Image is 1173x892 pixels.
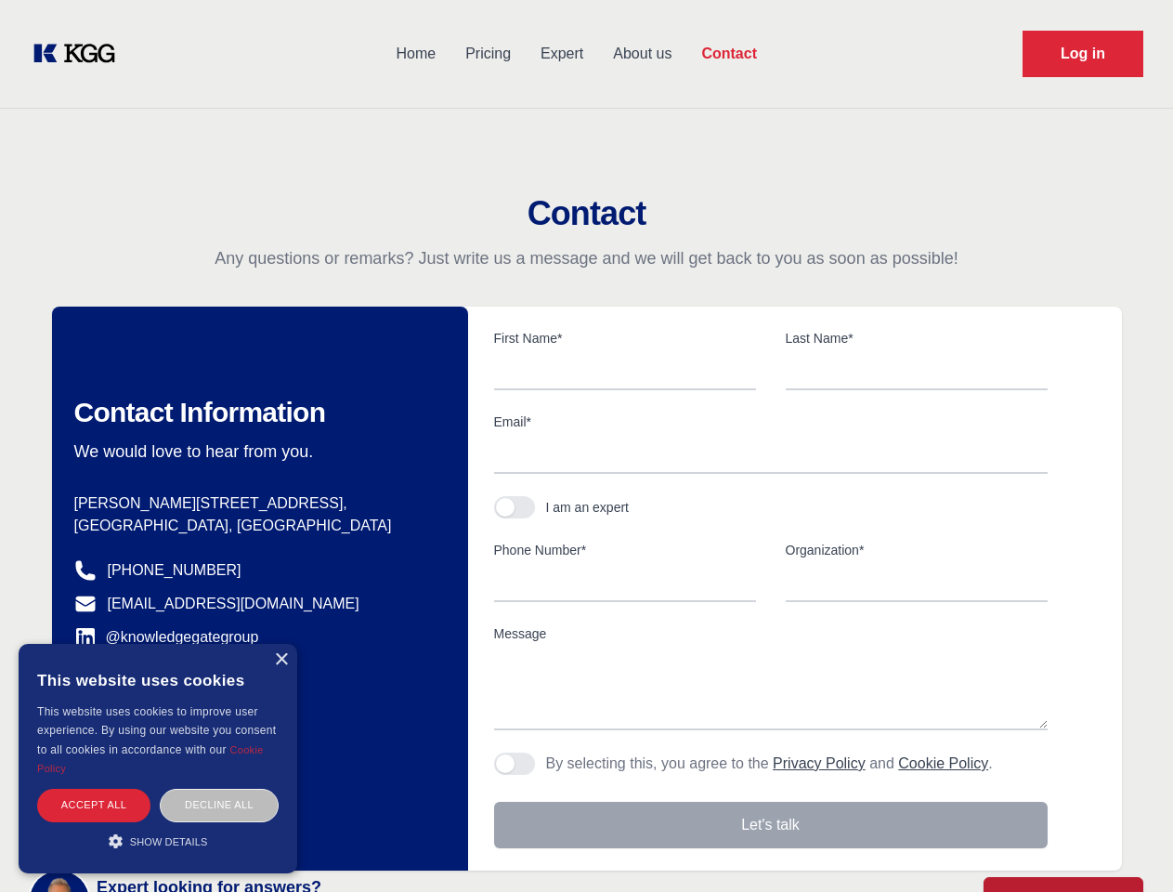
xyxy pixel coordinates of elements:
a: Home [381,30,450,78]
span: Show details [130,836,208,847]
p: We would love to hear from you. [74,440,438,463]
div: Show details [37,832,279,850]
a: KOL Knowledge Platform: Talk to Key External Experts (KEE) [30,39,130,69]
h2: Contact [22,195,1151,232]
iframe: Chat Widget [1080,803,1173,892]
a: Cookie Policy [898,755,988,771]
a: Expert [526,30,598,78]
a: About us [598,30,686,78]
label: Phone Number* [494,541,756,559]
button: Let's talk [494,802,1048,848]
div: This website uses cookies [37,658,279,702]
label: Email* [494,413,1048,431]
label: Organization* [786,541,1048,559]
div: I am an expert [546,498,630,517]
a: [EMAIL_ADDRESS][DOMAIN_NAME] [108,593,359,615]
a: Cookie Policy [37,744,264,774]
div: Close [274,653,288,667]
div: Decline all [160,789,279,821]
div: Accept all [37,789,150,821]
label: Message [494,624,1048,643]
h2: Contact Information [74,396,438,429]
p: [PERSON_NAME][STREET_ADDRESS], [74,492,438,515]
p: Any questions or remarks? Just write us a message and we will get back to you as soon as possible! [22,247,1151,269]
p: By selecting this, you agree to the and . [546,753,993,775]
a: Contact [686,30,772,78]
a: Pricing [450,30,526,78]
label: First Name* [494,329,756,348]
a: Request Demo [1023,31,1143,77]
a: [PHONE_NUMBER] [108,559,241,582]
span: This website uses cookies to improve user experience. By using our website you consent to all coo... [37,705,276,756]
p: [GEOGRAPHIC_DATA], [GEOGRAPHIC_DATA] [74,515,438,537]
label: Last Name* [786,329,1048,348]
a: Privacy Policy [773,755,866,771]
a: @knowledgegategroup [74,626,259,649]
